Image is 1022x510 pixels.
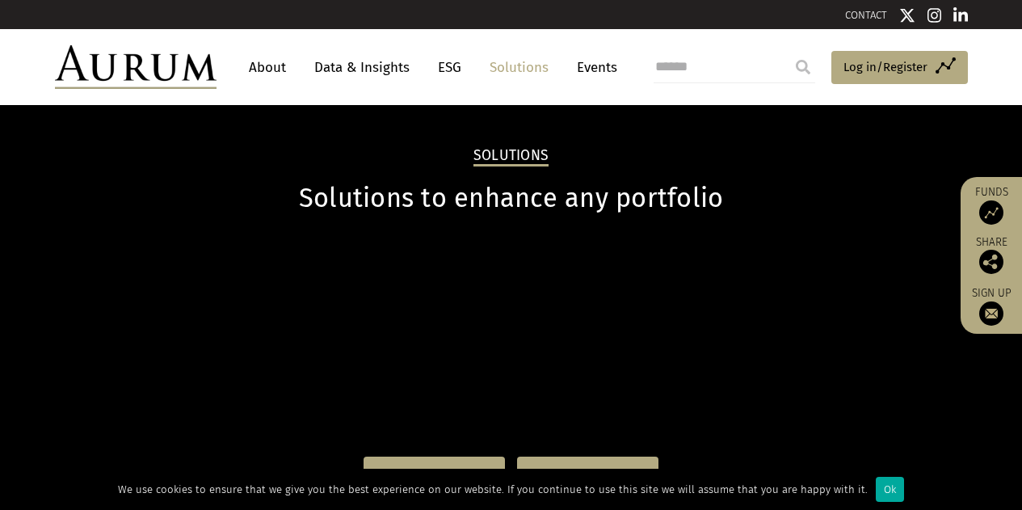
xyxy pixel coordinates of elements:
h2: Solutions [473,147,549,166]
a: ESG [430,53,469,82]
img: Share this post [979,250,1003,274]
input: Submit [787,51,819,83]
a: Solutions [482,53,557,82]
a: Data & Insights [306,53,418,82]
span: Log in/Register [843,57,927,77]
a: Events [569,53,617,82]
img: Instagram icon [927,7,942,23]
img: Linkedin icon [953,7,968,23]
img: Access Funds [979,200,1003,225]
a: Funds [969,185,1014,225]
div: Share [969,237,1014,274]
h1: Solutions to enhance any portfolio [55,183,968,214]
a: About [241,53,294,82]
img: Sign up to our newsletter [979,301,1003,326]
a: Log in/Register [831,51,968,85]
img: Aurum [55,45,217,89]
a: Access our funds [364,457,505,494]
a: CONTACT [845,9,887,21]
div: Ok [876,477,904,502]
img: Twitter icon [899,7,915,23]
a: Proximity® platform [517,457,658,494]
a: Sign up [969,286,1014,326]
